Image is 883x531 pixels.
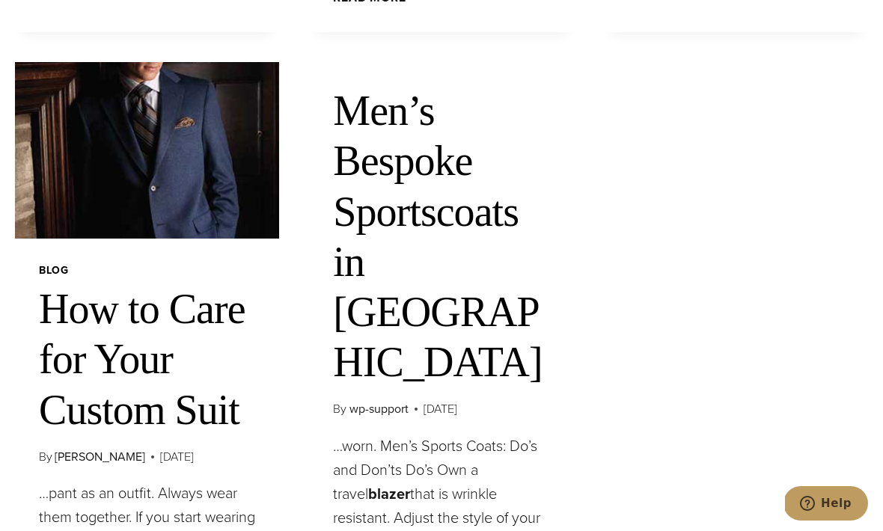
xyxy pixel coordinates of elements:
[160,447,194,467] time: [DATE]
[424,399,457,419] time: [DATE]
[349,400,409,417] a: wp-support
[785,486,868,524] iframe: Opens a widget where you can chat to one of our agents
[15,62,279,239] img: Client in navy blue blazer with striped tie
[333,399,346,419] span: By
[39,263,69,278] a: blog
[55,448,145,465] a: [PERSON_NAME]
[39,447,52,467] span: By
[39,286,245,432] a: How to Care for Your Custom Suit
[368,482,410,505] strong: blazer
[333,88,542,385] a: Men’s Bespoke Sportscoats in [GEOGRAPHIC_DATA]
